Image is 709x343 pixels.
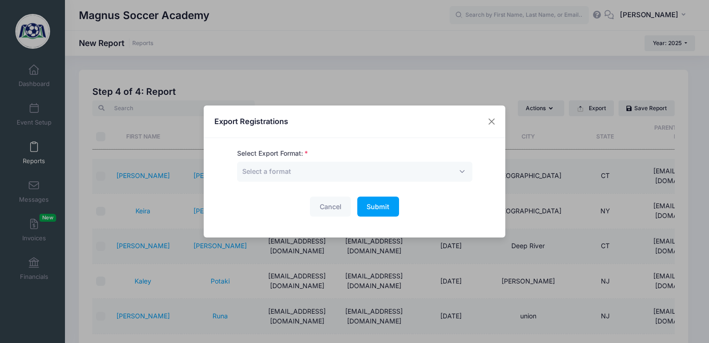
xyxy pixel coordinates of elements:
[237,149,308,158] label: Select Export Format:
[310,197,351,217] button: Cancel
[214,116,288,127] h4: Export Registrations
[237,162,472,182] span: Select a format
[357,197,399,217] button: Submit
[242,167,291,175] span: Select a format
[367,203,389,211] span: Submit
[242,166,291,176] span: Select a format
[483,113,500,130] button: Close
